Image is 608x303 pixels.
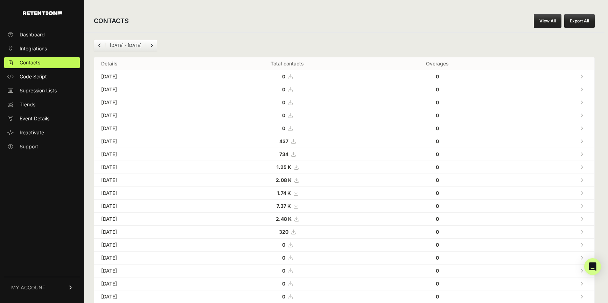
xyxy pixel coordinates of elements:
li: [DATE] - [DATE] [105,43,146,48]
strong: 320 [279,229,288,235]
a: Reactivate [4,127,80,138]
button: Export All [564,14,595,28]
strong: 0 [436,177,439,183]
td: [DATE] [94,200,203,213]
a: 1.25 K [277,164,298,170]
strong: 0 [282,294,285,300]
strong: 0 [282,242,285,248]
strong: 437 [279,138,288,144]
strong: 0 [282,125,285,131]
strong: 0 [436,138,439,144]
strong: 1.25 K [277,164,291,170]
td: [DATE] [94,161,203,174]
td: [DATE] [94,109,203,122]
strong: 0 [436,242,439,248]
img: Retention.com [23,11,62,15]
a: 437 [279,138,295,144]
a: Next [146,40,157,51]
span: Event Details [20,115,49,122]
span: Support [20,143,38,150]
th: Overages [372,57,503,70]
strong: 0 [436,164,439,170]
td: [DATE] [94,135,203,148]
span: Supression Lists [20,87,57,94]
td: [DATE] [94,213,203,226]
strong: 0 [282,86,285,92]
a: 1.74 K [277,190,298,196]
strong: 0 [282,112,285,118]
td: [DATE] [94,122,203,135]
a: MY ACCOUNT [4,277,80,298]
td: [DATE] [94,70,203,83]
strong: 0 [436,255,439,261]
td: [DATE] [94,226,203,239]
th: Total contacts [203,57,372,70]
td: [DATE] [94,96,203,109]
a: Support [4,141,80,152]
strong: 0 [282,281,285,287]
a: 7.37 K [277,203,298,209]
span: Code Script [20,73,47,80]
span: Contacts [20,59,40,66]
strong: 734 [279,151,288,157]
th: Details [94,57,203,70]
strong: 0 [436,112,439,118]
td: [DATE] [94,148,203,161]
a: Previous [94,40,105,51]
strong: 0 [436,99,439,105]
strong: 0 [436,268,439,274]
strong: 0 [282,255,285,261]
strong: 0 [282,99,285,105]
strong: 0 [436,294,439,300]
h2: CONTACTS [94,16,129,26]
a: Supression Lists [4,85,80,96]
strong: 7.37 K [277,203,291,209]
a: Contacts [4,57,80,68]
a: 320 [279,229,295,235]
td: [DATE] [94,187,203,200]
td: [DATE] [94,265,203,277]
span: MY ACCOUNT [11,284,46,291]
a: 734 [279,151,295,157]
a: Trends [4,99,80,110]
span: Dashboard [20,31,45,38]
strong: 0 [436,73,439,79]
strong: 0 [436,281,439,287]
span: Integrations [20,45,47,52]
strong: 0 [436,203,439,209]
a: Integrations [4,43,80,54]
strong: 0 [436,190,439,196]
strong: 2.48 K [276,216,292,222]
td: [DATE] [94,252,203,265]
strong: 0 [436,216,439,222]
a: Code Script [4,71,80,82]
td: [DATE] [94,174,203,187]
td: [DATE] [94,83,203,96]
a: 2.48 K [276,216,299,222]
span: Reactivate [20,129,44,136]
strong: 0 [436,125,439,131]
a: Dashboard [4,29,80,40]
span: Trends [20,101,35,108]
strong: 0 [436,86,439,92]
a: 2.08 K [276,177,299,183]
strong: 0 [436,229,439,235]
td: [DATE] [94,239,203,252]
strong: 0 [436,151,439,157]
strong: 0 [282,268,285,274]
td: [DATE] [94,277,203,290]
div: Open Intercom Messenger [584,258,601,275]
a: Event Details [4,113,80,124]
strong: 1.74 K [277,190,291,196]
strong: 0 [282,73,285,79]
a: View All [534,14,561,28]
strong: 2.08 K [276,177,292,183]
